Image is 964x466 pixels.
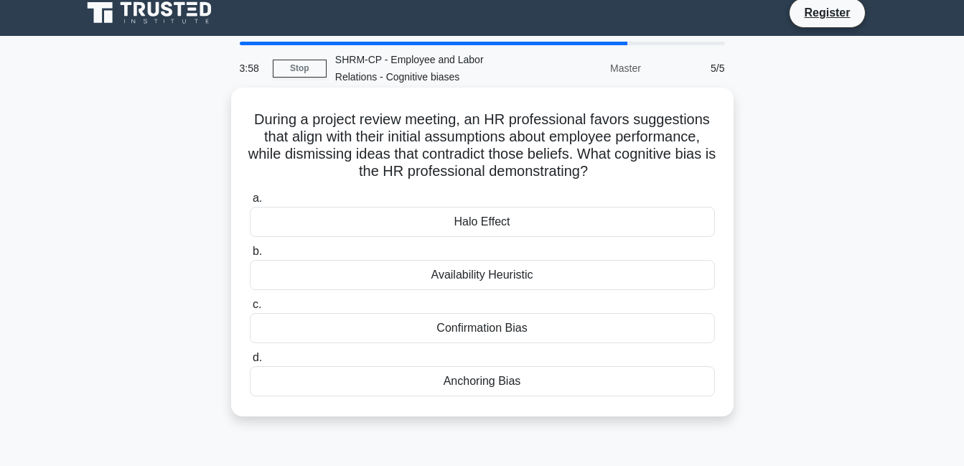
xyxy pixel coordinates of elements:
div: 5/5 [650,54,734,83]
span: b. [253,245,262,257]
div: Halo Effect [250,207,715,237]
span: a. [253,192,262,204]
span: c. [253,298,261,310]
div: Anchoring Bias [250,366,715,396]
div: SHRM-CP - Employee and Labor Relations - Cognitive biases [327,45,524,91]
div: Confirmation Bias [250,313,715,343]
div: 3:58 [231,54,273,83]
a: Stop [273,60,327,78]
h5: During a project review meeting, an HR professional favors suggestions that align with their init... [248,111,716,181]
span: d. [253,351,262,363]
div: Master [524,54,650,83]
a: Register [795,4,858,22]
div: Availability Heuristic [250,260,715,290]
